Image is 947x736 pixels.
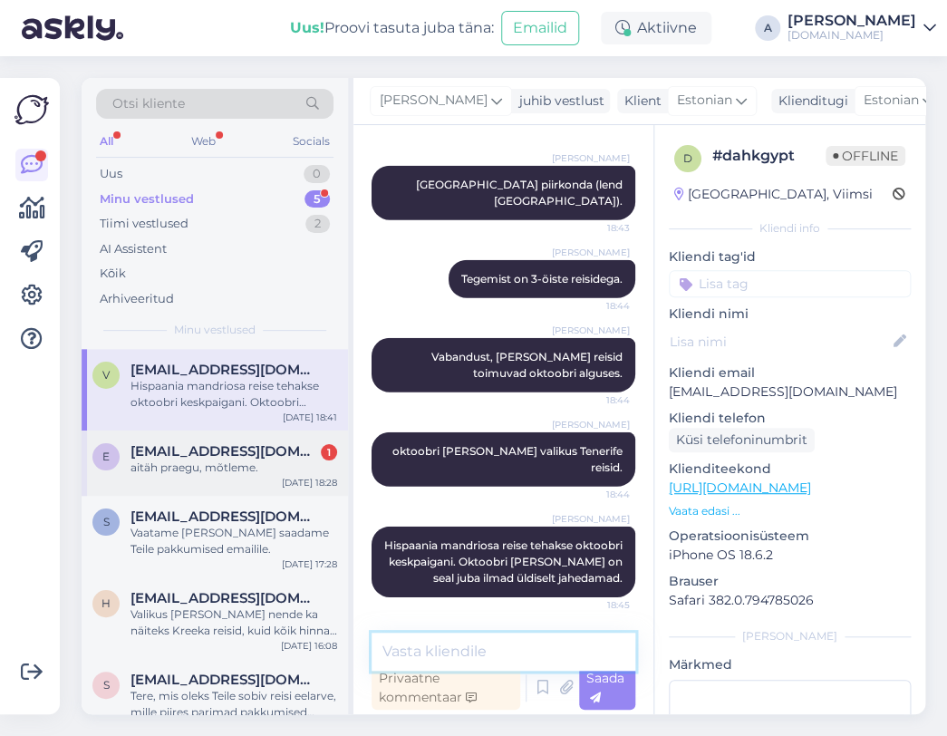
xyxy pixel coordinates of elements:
img: Askly Logo [14,92,49,127]
div: Web [188,130,219,153]
span: h [101,596,111,610]
div: Tiimi vestlused [100,215,188,233]
span: [PERSON_NAME] [552,246,630,259]
span: v [102,368,110,382]
p: [EMAIL_ADDRESS][DOMAIN_NAME] [669,383,911,402]
span: saiaraive@gmail.com [130,672,319,688]
div: [PERSON_NAME] [669,628,911,644]
span: [PERSON_NAME] [552,151,630,165]
div: Kliendi info [669,220,911,237]
p: Kliendi email [669,363,911,383]
div: [GEOGRAPHIC_DATA], Viimsi [674,185,873,204]
p: Vaata edasi ... [669,503,911,519]
div: Tere, mis oleks Teile sobiv reisi eelarve, mille piires parimad pakkumised võiksime saata? :) [130,688,337,721]
div: [PERSON_NAME] [788,14,916,28]
p: Safari 382.0.794785026 [669,591,911,610]
span: [PERSON_NAME] [552,418,630,431]
span: e [102,450,110,463]
input: Lisa nimi [670,332,890,352]
div: Vaatame [PERSON_NAME] saadame Teile pakkumised emailile. [130,525,337,557]
span: Minu vestlused [174,322,256,338]
span: [PERSON_NAME] [380,91,488,111]
div: A [755,15,780,41]
div: Uus [100,165,122,183]
span: Offline [826,146,905,166]
span: oktoobri [PERSON_NAME] valikus Tenerife reisid. [392,444,625,474]
div: 5 [304,190,330,208]
div: AI Assistent [100,240,167,258]
span: s [103,515,110,528]
div: Privaatne kommentaar [372,666,520,710]
div: Klient [617,92,662,111]
a: [URL][DOMAIN_NAME] [669,479,811,496]
b: Uus! [290,19,324,36]
p: Operatsioonisüsteem [669,527,911,546]
span: Vabandust, [PERSON_NAME] reisid toimuvad oktoobri alguses. [431,350,625,380]
div: [DATE] 16:08 [281,639,337,653]
span: 18:44 [562,299,630,313]
div: Kõik [100,265,126,283]
div: 1 [321,444,337,460]
p: Klienditeekond [669,460,911,479]
div: Arhiveeritud [100,290,174,308]
div: Minu vestlused [100,190,194,208]
span: eveviilu@gmail.com [130,443,319,460]
span: [PERSON_NAME] [552,512,630,526]
span: [PERSON_NAME] [552,324,630,337]
span: helartann@gmail.com [130,590,319,606]
div: [DOMAIN_NAME] [788,28,916,43]
div: Valikus [PERSON_NAME] nende ka näiteks Kreeka reisid, kuid kõik hinnas paketiga reiside tase on p... [130,606,337,639]
p: iPhone OS 18.6.2 [669,546,911,565]
p: Kliendi telefon [669,409,911,428]
span: [GEOGRAPHIC_DATA] piirkonda (lend [GEOGRAPHIC_DATA]). [416,178,625,208]
p: Märkmed [669,655,911,674]
button: Emailid [501,11,579,45]
p: Brauser [669,572,911,591]
span: 18:43 [562,221,630,235]
input: Lisa tag [669,270,911,297]
div: Aktiivne [601,12,711,44]
p: Kliendi tag'id [669,247,911,266]
a: [PERSON_NAME][DOMAIN_NAME] [788,14,936,43]
div: juhib vestlust [512,92,604,111]
span: 18:44 [562,393,630,407]
span: Estonian [864,91,919,111]
div: Küsi telefoninumbrit [669,428,815,452]
span: viljarhaav@gmail.com [130,362,319,378]
div: [DATE] 18:28 [282,476,337,489]
div: All [96,130,117,153]
div: Klienditugi [771,92,848,111]
div: 0 [304,165,330,183]
div: 2 [305,215,330,233]
div: # dahkgypt [712,145,826,167]
div: Proovi tasuta juba täna: [290,17,494,39]
span: 18:44 [562,488,630,501]
div: Socials [289,130,333,153]
span: Estonian [677,91,732,111]
div: aitäh praegu, mõtleme. [130,460,337,476]
div: [DATE] 17:28 [282,557,337,571]
span: d [683,151,692,165]
p: Kliendi nimi [669,305,911,324]
span: Otsi kliente [112,94,185,113]
span: Tegemist on 3-öiste reisidega. [461,272,623,286]
div: Hispaania mandriosa reise tehakse oktoobri keskpaigani. Oktoobri [PERSON_NAME] on seal juba ilmad... [130,378,337,411]
span: 18:45 [562,598,630,612]
span: saiaraive@gmail.com [130,508,319,525]
div: [DATE] 18:41 [283,411,337,424]
span: Hispaania mandriosa reise tehakse oktoobri keskpaigani. Oktoobri [PERSON_NAME] on seal juba ilmad... [384,538,625,585]
span: s [103,678,110,692]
